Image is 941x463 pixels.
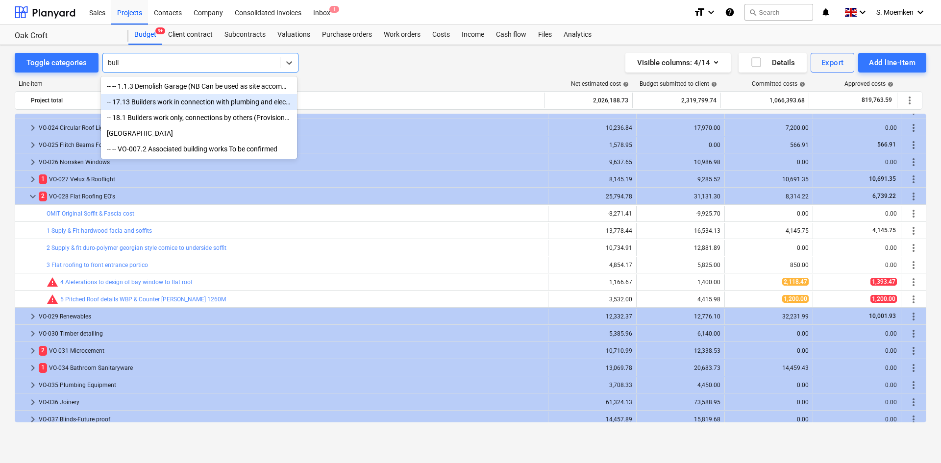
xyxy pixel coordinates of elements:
div: 12,776.10 [641,313,720,320]
button: Add line-item [858,53,926,73]
div: -- 18.1 Builders work only, connections by others (Provisional sum) [101,110,297,125]
div: 10,236.84 [552,124,632,131]
span: 1,200.00 [782,295,809,303]
span: More actions [908,208,919,219]
div: 0.00 [729,347,809,354]
a: Budget9+ [128,25,162,45]
div: 0.00 [729,244,809,251]
a: 3 Flat roofing to front entrance portico [47,262,148,268]
div: 0.00 [817,210,897,217]
div: 2,319,799.74 [637,93,717,108]
button: Search [744,4,813,21]
span: help [709,81,717,87]
div: VO-030 Timber detailing [39,326,544,341]
div: 23 GARDEN BUILDING [101,125,297,141]
div: Costs [426,25,456,45]
div: VO-034 Bathroom Sanitaryware [39,360,544,376]
div: 8,314.22 [729,193,809,200]
div: 850.00 [729,262,809,268]
a: OMIT Original Soffit & Fascia cost [47,210,134,217]
div: 1,066,393.68 [725,93,805,108]
div: VO-037 Blinds-Future proof [39,412,544,427]
div: 0.00 [729,416,809,423]
span: More actions [908,191,919,202]
span: 2 [39,346,47,355]
span: More actions [908,328,919,340]
div: 4,415.98 [641,296,720,303]
div: 10,691.35 [729,176,809,183]
span: keyboard_arrow_down [27,191,39,202]
div: VO-026 Norrsken Windows [39,154,544,170]
a: Work orders [378,25,426,45]
span: More actions [908,173,919,185]
div: 1,578.95 [552,142,632,148]
div: 61,324.13 [552,399,632,406]
div: VO-024 Circular Roof Light & Feature [39,120,544,136]
div: 566.91 [729,142,809,148]
div: Analytics [558,25,597,45]
span: 10,691.35 [868,175,897,182]
div: 13,778.44 [552,227,632,234]
span: keyboard_arrow_right [27,173,39,185]
i: format_size [693,6,705,18]
button: Details [739,53,807,73]
div: Budget [128,25,162,45]
span: More actions [908,311,919,322]
span: help [886,81,893,87]
span: More actions [908,414,919,425]
span: More actions [908,225,919,237]
i: keyboard_arrow_down [857,6,868,18]
span: keyboard_arrow_right [27,139,39,151]
button: Toggle categories [15,53,99,73]
div: VO-036 Joinery [39,394,544,410]
div: Client contract [162,25,219,45]
div: 17,970.00 [641,124,720,131]
div: 3,708.33 [552,382,632,389]
span: Committed costs exceed revised budget [47,276,58,288]
a: Purchase orders [316,25,378,45]
div: VO-027 Velux & Rooflight [39,171,544,187]
div: 73,588.95 [641,399,720,406]
div: 5,385.96 [552,330,632,337]
div: Committed costs [752,80,805,87]
div: -- 17.13 Builders work in connection with plumbing and electrical works [101,94,297,110]
div: 5,825.00 [641,262,720,268]
a: Subcontracts [219,25,272,45]
span: keyboard_arrow_right [27,311,39,322]
span: More actions [908,293,919,305]
div: Files [532,25,558,45]
div: -- -- VO-007.2 Associated building works To be confirmed [101,141,297,157]
div: VO-031 Microcement [39,343,544,359]
span: keyboard_arrow_right [27,379,39,391]
div: Net estimated cost [571,80,629,87]
div: 0.00 [817,365,897,371]
div: Valuations [272,25,316,45]
div: 0.00 [817,330,897,337]
div: Income [456,25,490,45]
div: 10,710.99 [552,347,632,354]
span: More actions [908,362,919,374]
iframe: Chat Widget [892,416,941,463]
div: 13,069.78 [552,365,632,371]
div: 12,338.53 [641,347,720,354]
span: 2,118.47 [782,278,809,286]
span: keyboard_arrow_right [27,396,39,408]
div: 0.00 [729,210,809,217]
div: VO-028 Flat Roofing EO's [39,189,544,204]
i: keyboard_arrow_down [915,6,926,18]
div: Oak Croft [15,31,117,41]
div: Export [821,56,844,69]
div: 1,400.00 [641,279,720,286]
span: 1 [39,174,47,184]
div: 10,986.98 [641,159,720,166]
span: keyboard_arrow_right [27,362,39,374]
a: 4 Aleterations to design of bay window to flat roof [60,279,193,286]
div: Project total [31,93,540,108]
div: 14,459.43 [729,365,809,371]
div: 3,532.00 [552,296,632,303]
div: 31,131.30 [641,193,720,200]
div: 0.00 [817,262,897,268]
